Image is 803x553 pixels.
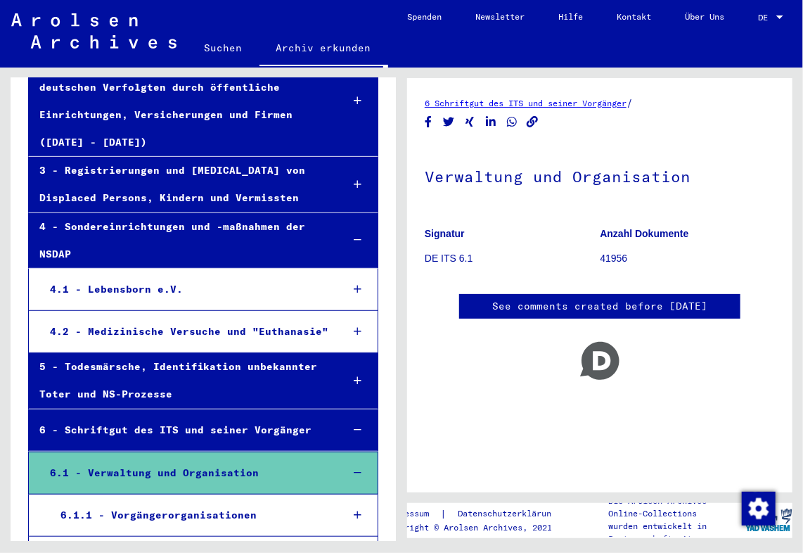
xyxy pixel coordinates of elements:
[741,491,775,525] div: Zustimmung ändern
[627,96,633,109] span: /
[463,113,477,131] button: Share on Xing
[39,318,330,345] div: 4.2 - Medizinische Versuche und "Euthanasie"
[421,113,436,131] button: Share on Facebook
[484,113,499,131] button: Share on LinkedIn
[608,520,745,545] p: wurden entwickelt in Partnerschaft mit
[259,31,388,68] a: Archiv erkunden
[425,251,600,266] p: DE ITS 6.1
[758,13,773,23] span: DE
[600,228,689,239] b: Anzahl Dokumente
[505,113,520,131] button: Share on WhatsApp
[442,113,456,131] button: Share on Twitter
[29,353,330,408] div: 5 - Todesmärsche, Identifikation unbekannter Toter und NS-Prozesse
[29,213,330,268] div: 4 - Sondereinrichtungen und -maßnahmen der NSDAP
[385,507,440,521] a: Impressum
[39,459,330,487] div: 6.1 - Verwaltung und Organisation
[11,13,176,49] img: Arolsen_neg.svg
[425,228,465,239] b: Signatur
[608,495,745,520] p: Die Arolsen Archives Online-Collections
[29,157,330,212] div: 3 - Registrierungen und [MEDICAL_DATA] von Displaced Persons, Kindern und Vermissten
[525,113,540,131] button: Copy link
[425,144,775,206] h1: Verwaltung und Organisation
[447,507,573,521] a: Datenschutzerklärung
[29,46,330,156] div: 2 - Registrierungen von Ausländern und deutschen Verfolgten durch öffentliche Einrichtungen, Vers...
[425,98,627,108] a: 6 Schriftgut des ITS und seiner Vorgänger
[50,502,330,529] div: 6.1.1 - Vorgängerorganisationen
[385,521,573,534] p: Copyright © Arolsen Archives, 2021
[600,251,776,266] p: 41956
[742,492,776,526] img: Zustimmung ändern
[188,31,259,65] a: Suchen
[29,417,330,444] div: 6 - Schriftgut des ITS und seiner Vorgänger
[492,299,707,314] a: See comments created before [DATE]
[385,507,573,521] div: |
[39,276,330,303] div: 4.1 - Lebensborn e.V.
